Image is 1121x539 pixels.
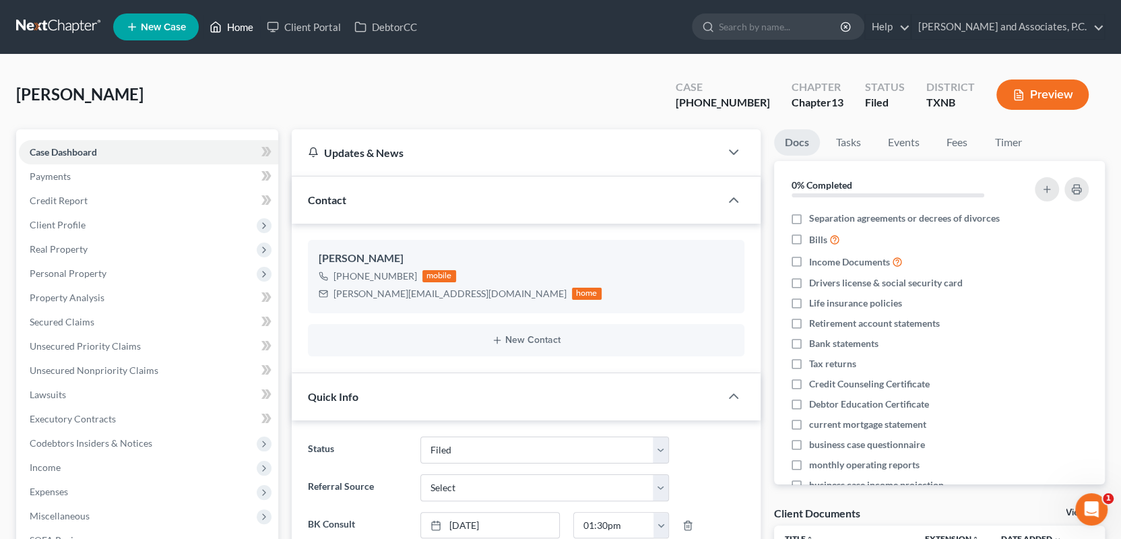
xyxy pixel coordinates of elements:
span: Case Dashboard [30,146,97,158]
a: [PERSON_NAME] and Associates, P.C. [911,15,1104,39]
a: Home [203,15,260,39]
span: Codebtors Insiders & Notices [30,437,152,449]
div: Status [865,80,905,95]
a: Timer [984,129,1033,156]
a: Lawsuits [19,383,278,407]
a: Unsecured Priority Claims [19,334,278,358]
a: View All [1066,508,1099,517]
a: Executory Contracts [19,407,278,431]
div: [PERSON_NAME] [319,251,734,267]
span: Income Documents [809,255,890,269]
span: 13 [831,96,843,108]
input: -- : -- [574,513,654,538]
span: Contact [308,193,346,206]
label: Referral Source [301,474,414,501]
span: 1 [1103,493,1114,504]
a: Help [865,15,910,39]
span: Retirement account statements [809,317,940,330]
span: Property Analysis [30,292,104,303]
div: [PHONE_NUMBER] [333,269,417,283]
div: Chapter [792,80,843,95]
a: Fees [936,129,979,156]
a: Docs [774,129,820,156]
span: Secured Claims [30,316,94,327]
span: New Case [141,22,186,32]
a: Tasks [825,129,872,156]
div: [PHONE_NUMBER] [676,95,770,110]
iframe: Intercom live chat [1075,493,1108,526]
button: Preview [996,80,1089,110]
span: Bank statements [809,337,878,350]
span: Tax returns [809,357,856,371]
a: Client Portal [260,15,348,39]
span: Credit Counseling Certificate [809,377,930,391]
span: business case income projection [809,478,944,492]
div: mobile [422,270,456,282]
span: Personal Property [30,267,106,279]
span: Unsecured Priority Claims [30,340,141,352]
div: home [572,288,602,300]
span: Miscellaneous [30,510,90,521]
div: [PERSON_NAME][EMAIL_ADDRESS][DOMAIN_NAME] [333,287,567,300]
span: Life insurance policies [809,296,902,310]
button: New Contact [319,335,734,346]
div: Case [676,80,770,95]
div: Updates & News [308,146,704,160]
span: Income [30,462,61,473]
span: current mortgage statement [809,418,926,431]
span: Bills [809,233,827,247]
label: Status [301,437,414,464]
a: DebtorCC [348,15,424,39]
span: Payments [30,170,71,182]
span: [PERSON_NAME] [16,84,143,104]
a: Secured Claims [19,310,278,334]
span: Quick Info [308,390,358,403]
span: Expenses [30,486,68,497]
span: business case questionnaire [809,438,925,451]
span: monthly operating reports [809,458,920,472]
div: TXNB [926,95,975,110]
a: Credit Report [19,189,278,213]
span: Client Profile [30,219,86,230]
a: Payments [19,164,278,189]
a: Case Dashboard [19,140,278,164]
a: Unsecured Nonpriority Claims [19,358,278,383]
strong: 0% Completed [792,179,852,191]
a: Events [877,129,930,156]
span: Drivers license & social security card [809,276,963,290]
span: Real Property [30,243,88,255]
a: Property Analysis [19,286,278,310]
a: [DATE] [421,513,559,538]
span: Separation agreements or decrees of divorces [809,212,1000,225]
div: Chapter [792,95,843,110]
div: Client Documents [774,506,860,520]
span: Unsecured Nonpriority Claims [30,364,158,376]
input: Search by name... [719,14,842,39]
span: Lawsuits [30,389,66,400]
span: Debtor Education Certificate [809,398,929,411]
span: Executory Contracts [30,413,116,424]
div: District [926,80,975,95]
label: BK Consult [301,512,414,539]
div: Filed [865,95,905,110]
span: Credit Report [30,195,88,206]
